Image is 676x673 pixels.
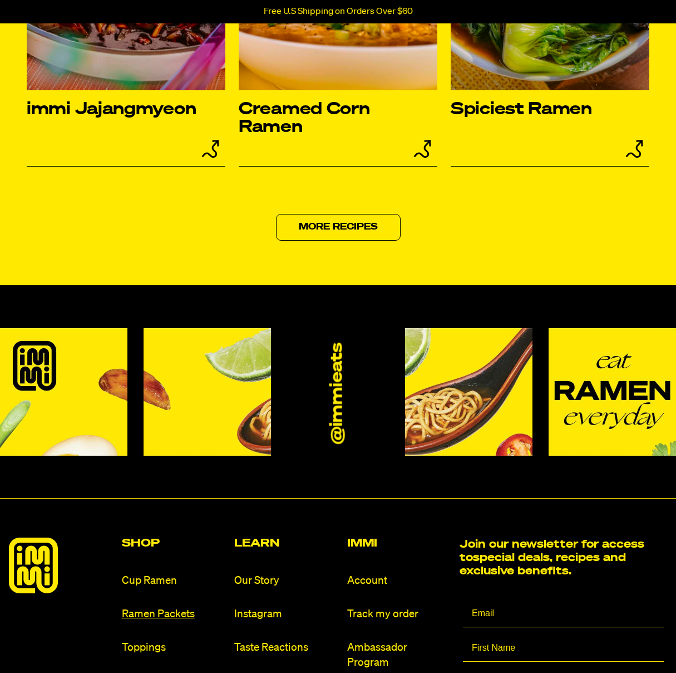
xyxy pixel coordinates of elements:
h2: Immi [347,538,451,549]
a: Track my order [347,607,451,622]
h2: Learn [234,538,338,549]
input: Email [463,599,664,627]
a: @immieats [328,343,348,444]
a: Instagram [234,607,338,622]
a: Ramen Packets [122,607,226,622]
a: Toppings [122,640,226,655]
h2: Shop [122,538,226,549]
h2: Join our newsletter for access to special deals, recipes and exclusive benefits. [460,538,652,578]
a: More Recipes [276,214,401,241]
img: immieats [9,538,58,593]
p: Free U.S Shipping on Orders Over $60 [264,7,413,17]
h3: Spiciest Ramen [451,101,644,119]
a: Cup Ramen [122,573,226,588]
input: First Name [463,634,664,662]
img: Instagram [144,328,271,456]
a: Our Story [234,573,338,588]
img: Instagram [405,328,532,456]
a: Taste Reactions [234,640,338,655]
a: Ambassador Program [347,640,451,670]
h3: Creamed Corn Ramen [239,101,432,136]
h3: immi Jajangmyeon [27,101,220,119]
a: Account [347,573,451,588]
img: Instagram [549,328,676,456]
